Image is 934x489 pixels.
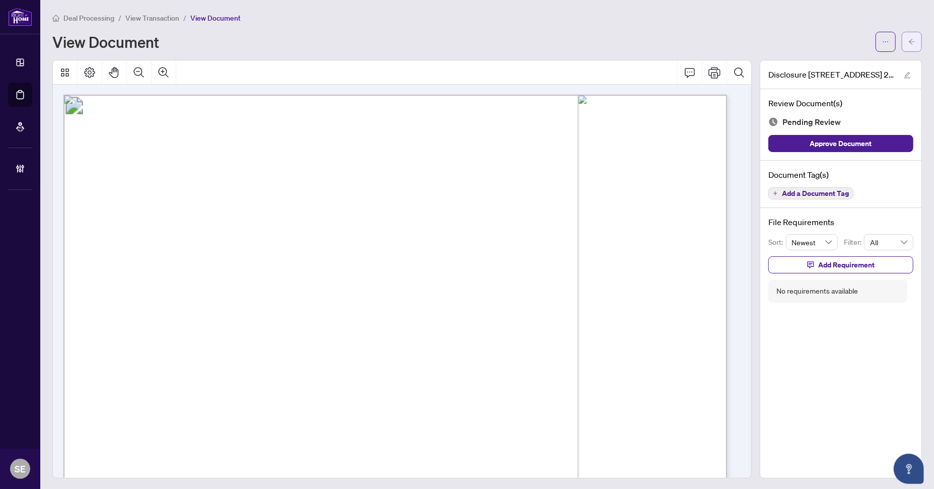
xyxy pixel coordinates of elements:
[768,68,894,81] span: Disclosure [STREET_ADDRESS] 28_2025-09-04 14_22_29.pdf
[768,117,778,127] img: Document Status
[52,15,59,22] span: home
[768,169,913,181] h4: Document Tag(s)
[190,14,241,23] span: View Document
[844,237,864,248] p: Filter:
[908,38,915,45] span: arrow-left
[792,235,832,250] span: Newest
[768,256,913,273] button: Add Requirement
[8,8,32,26] img: logo
[894,454,924,484] button: Open asap
[118,12,121,24] li: /
[904,72,911,79] span: edit
[773,191,778,196] span: plus
[776,286,858,297] div: No requirements available
[882,38,889,45] span: ellipsis
[782,190,849,197] span: Add a Document Tag
[768,237,786,248] p: Sort:
[52,34,159,50] h1: View Document
[818,257,875,273] span: Add Requirement
[870,235,907,250] span: All
[63,14,114,23] span: Deal Processing
[125,14,179,23] span: View Transaction
[15,462,26,476] span: SE
[183,12,186,24] li: /
[810,135,872,152] span: Approve Document
[768,216,913,228] h4: File Requirements
[768,187,853,199] button: Add a Document Tag
[782,115,841,129] span: Pending Review
[768,135,913,152] button: Approve Document
[768,97,913,109] h4: Review Document(s)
